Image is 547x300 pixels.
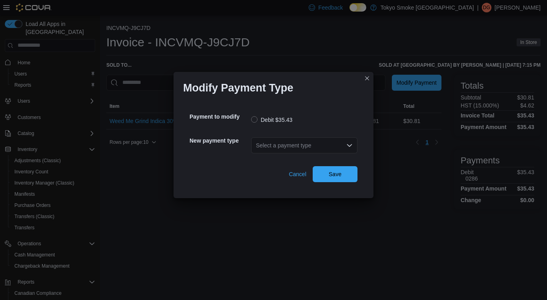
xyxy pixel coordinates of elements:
[329,170,341,178] span: Save
[256,141,257,150] input: Accessible screen reader label
[190,109,250,125] h5: Payment to modify
[183,81,293,94] h1: Modify Payment Type
[285,166,309,182] button: Cancel
[313,166,357,182] button: Save
[362,74,372,83] button: Closes this modal window
[251,115,292,125] label: Debit $35.43
[190,133,250,149] h5: New payment type
[346,142,353,149] button: Open list of options
[289,170,306,178] span: Cancel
